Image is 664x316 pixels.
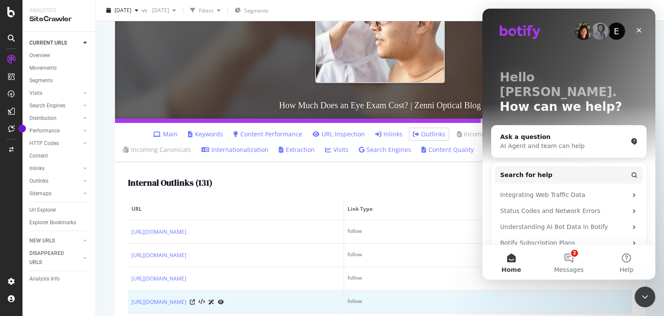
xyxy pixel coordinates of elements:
[199,6,214,14] div: Filters
[115,92,645,119] h3: How Much Does an Eye Exam Cost? | Zenni Optical Blog
[29,164,81,173] a: Inlinks
[149,3,179,17] button: [DATE]
[29,51,89,60] a: Overview
[29,76,89,85] a: Segments
[208,297,214,306] a: AI Url Details
[131,251,186,260] a: [URL][DOMAIN_NAME]
[29,64,57,73] div: Movements
[153,130,178,139] a: Main
[188,130,223,139] a: Keywords
[29,51,50,60] div: Overview
[413,130,445,139] a: Outlinks
[29,189,81,198] a: Sitemaps
[421,145,474,154] a: Content Quality
[29,76,53,85] div: Segments
[29,236,81,245] a: NEW URLS
[29,274,60,284] div: Analysis Info
[131,228,186,236] a: [URL][DOMAIN_NAME]
[142,6,149,14] span: vs
[29,206,56,215] div: Url Explorer
[456,130,529,139] a: Incoming Redirections
[29,152,48,161] div: Content
[344,290,632,314] td: follow
[29,89,42,98] div: Visits
[344,220,632,244] td: follow
[198,299,205,305] button: View HTML Source
[29,114,81,123] a: Distribution
[29,274,89,284] a: Analysis Info
[325,145,348,154] a: Visits
[29,177,81,186] a: Outlinks
[18,125,26,132] div: Tooltip anchor
[29,126,81,135] a: Performance
[218,297,224,306] a: URL Inspection
[115,6,131,14] span: 2025 Aug. 15th
[344,244,632,267] td: follow
[29,139,81,148] a: HTTP Codes
[29,206,89,215] a: Url Explorer
[348,205,626,213] span: Link Type
[29,114,57,123] div: Distribution
[482,9,655,280] iframe: Intercom live chat
[131,298,186,306] a: [URL][DOMAIN_NAME]
[375,130,402,139] a: Inlinks
[29,177,48,186] div: Outlinks
[279,145,315,154] a: Extraction
[244,7,268,14] span: Segments
[29,64,89,73] a: Movements
[131,274,186,283] a: [URL][DOMAIN_NAME]
[149,6,169,14] span: 2025 Aug. 1st
[313,130,365,139] a: URL Inspection
[29,126,60,135] div: Performance
[29,39,81,48] a: CURRENT URLS
[29,249,81,267] a: DISAPPEARED URLS
[29,89,81,98] a: Visits
[29,101,65,110] div: Search Engines
[635,287,655,307] iframe: Intercom live chat
[103,3,142,17] button: [DATE]
[29,39,67,48] div: CURRENT URLS
[128,178,212,187] h2: Internal Outlinks ( 131 )
[29,139,59,148] div: HTTP Codes
[123,145,191,154] a: Incoming Canonicals
[29,14,89,24] div: SiteCrawler
[29,164,45,173] div: Inlinks
[29,101,81,110] a: Search Engines
[131,205,338,213] span: URL
[29,249,73,267] div: DISAPPEARED URLS
[359,145,411,154] a: Search Engines
[201,145,268,154] a: Internationalization
[29,7,89,14] div: Analytics
[233,130,302,139] a: Content Performance
[187,3,224,17] button: Filters
[29,218,76,227] div: Explorer Bookmarks
[29,236,55,245] div: NEW URLS
[344,267,632,290] td: follow
[190,300,195,305] a: Visit Online Page
[29,152,89,161] a: Content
